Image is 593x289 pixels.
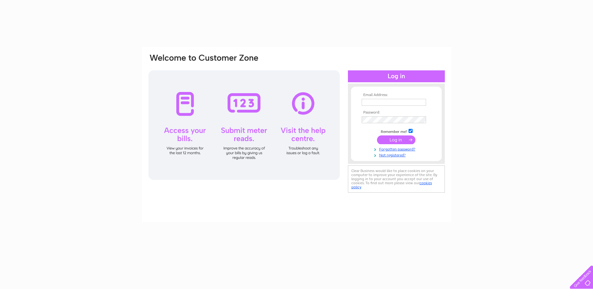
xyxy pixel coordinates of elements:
[377,135,415,144] input: Submit
[348,165,445,193] div: Clear Business would like to place cookies on your computer to improve your experience of the sit...
[360,128,433,134] td: Remember me?
[362,146,433,152] a: Forgotten password?
[360,110,433,115] th: Password:
[360,93,433,97] th: Email Address:
[351,181,432,189] a: cookies policy
[362,152,433,158] a: Not registered?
